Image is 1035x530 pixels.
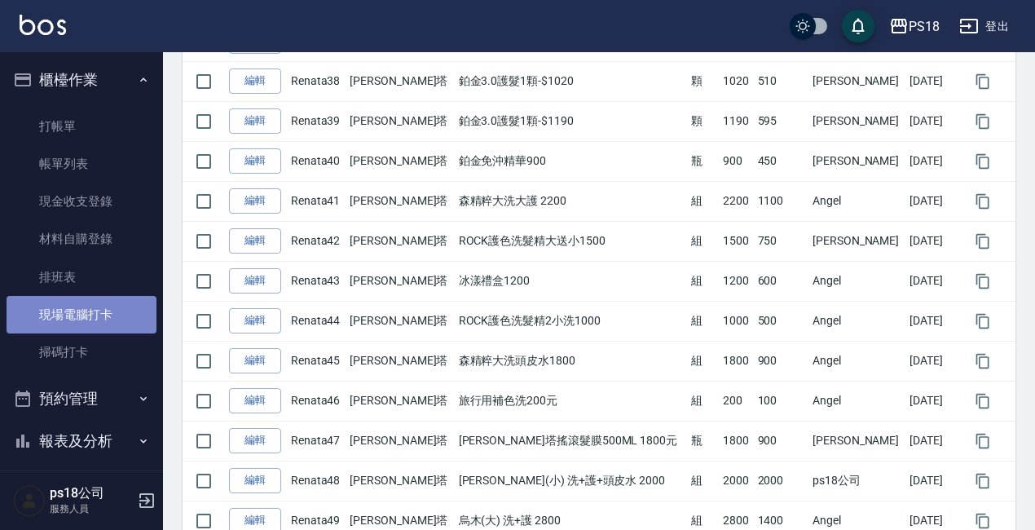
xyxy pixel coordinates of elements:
[346,341,454,381] td: [PERSON_NAME]塔
[905,101,960,141] td: [DATE]
[754,421,808,461] td: 900
[754,101,808,141] td: 595
[808,101,905,141] td: [PERSON_NAME]
[455,381,687,421] td: 旅行用補色洗200元
[455,301,687,341] td: ROCK護色洗髮精2小洗1000
[754,181,808,221] td: 1100
[905,181,960,221] td: [DATE]
[7,333,156,371] a: 掃碼打卡
[754,61,808,101] td: 510
[842,10,874,42] button: save
[7,183,156,220] a: 現金收支登錄
[7,108,156,145] a: 打帳單
[287,341,346,381] td: Renata45
[808,141,905,181] td: [PERSON_NAME]
[229,388,281,413] a: 編輯
[346,221,454,261] td: [PERSON_NAME]塔
[229,268,281,294] a: 編輯
[719,341,754,381] td: 1800
[754,381,808,421] td: 100
[905,341,960,381] td: [DATE]
[455,461,687,501] td: [PERSON_NAME](小) 洗+護+頭皮水 2000
[346,301,454,341] td: [PERSON_NAME]塔
[687,141,719,181] td: 瓶
[7,296,156,333] a: 現場電腦打卡
[687,381,719,421] td: 組
[7,59,156,101] button: 櫃檯作業
[905,461,960,501] td: [DATE]
[883,10,946,43] button: PS18
[905,221,960,261] td: [DATE]
[346,261,454,301] td: [PERSON_NAME]塔
[50,501,133,516] p: 服務人員
[229,228,281,254] a: 編輯
[7,378,156,420] button: 預約管理
[229,188,281,214] a: 編輯
[455,421,687,461] td: [PERSON_NAME]塔搖滾髮膜500ML 1800元
[7,420,156,462] button: 報表及分析
[346,381,454,421] td: [PERSON_NAME]塔
[7,220,156,258] a: 材料自購登錄
[719,381,754,421] td: 200
[905,261,960,301] td: [DATE]
[719,461,754,501] td: 2000
[229,108,281,134] a: 編輯
[455,141,687,181] td: 鉑金免沖精華900
[687,461,719,501] td: 組
[687,301,719,341] td: 組
[687,421,719,461] td: 瓶
[808,421,905,461] td: [PERSON_NAME]
[229,428,281,453] a: 編輯
[808,301,905,341] td: Angel
[346,461,454,501] td: [PERSON_NAME]塔
[287,61,346,101] td: Renata38
[808,181,905,221] td: Angel
[953,11,1015,42] button: 登出
[455,181,687,221] td: 森精粹大洗大護 2200
[455,341,687,381] td: 森精粹大洗頭皮水1800
[754,461,808,501] td: 2000
[905,141,960,181] td: [DATE]
[229,68,281,94] a: 編輯
[687,261,719,301] td: 組
[754,141,808,181] td: 450
[346,141,454,181] td: [PERSON_NAME]塔
[229,148,281,174] a: 編輯
[808,381,905,421] td: Angel
[808,261,905,301] td: Angel
[287,101,346,141] td: Renata39
[808,461,905,501] td: ps18公司
[719,301,754,341] td: 1000
[229,468,281,493] a: 編輯
[808,221,905,261] td: [PERSON_NAME]
[687,181,719,221] td: 組
[50,485,133,501] h5: ps18公司
[905,381,960,421] td: [DATE]
[719,181,754,221] td: 2200
[687,101,719,141] td: 顆
[346,61,454,101] td: [PERSON_NAME]塔
[287,381,346,421] td: Renata46
[719,141,754,181] td: 900
[909,16,940,37] div: PS18
[905,61,960,101] td: [DATE]
[455,221,687,261] td: ROCK護色洗髮精大送小1500
[719,261,754,301] td: 1200
[455,61,687,101] td: 鉑金3.0護髮1顆-$1020
[7,258,156,296] a: 排班表
[346,181,454,221] td: [PERSON_NAME]塔
[287,181,346,221] td: Renata41
[346,101,454,141] td: [PERSON_NAME]塔
[287,421,346,461] td: Renata47
[20,15,66,35] img: Logo
[754,301,808,341] td: 500
[13,484,46,517] img: Person
[808,341,905,381] td: Angel
[754,261,808,301] td: 600
[7,462,156,504] button: 客戶管理
[229,308,281,333] a: 編輯
[229,348,281,373] a: 編輯
[287,461,346,501] td: Renata48
[346,421,454,461] td: [PERSON_NAME]塔
[719,101,754,141] td: 1190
